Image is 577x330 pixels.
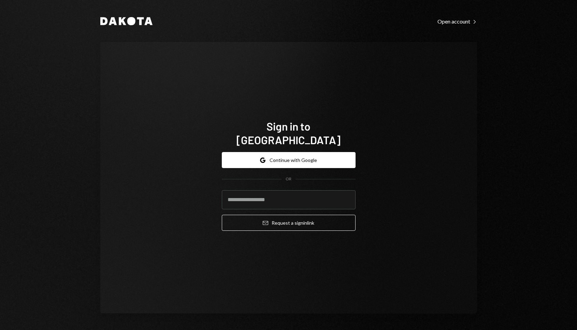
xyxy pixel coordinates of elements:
[222,152,356,168] button: Continue with Google
[222,215,356,231] button: Request a signinlink
[437,17,477,25] a: Open account
[437,18,477,25] div: Open account
[222,119,356,147] h1: Sign in to [GEOGRAPHIC_DATA]
[286,176,291,182] div: OR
